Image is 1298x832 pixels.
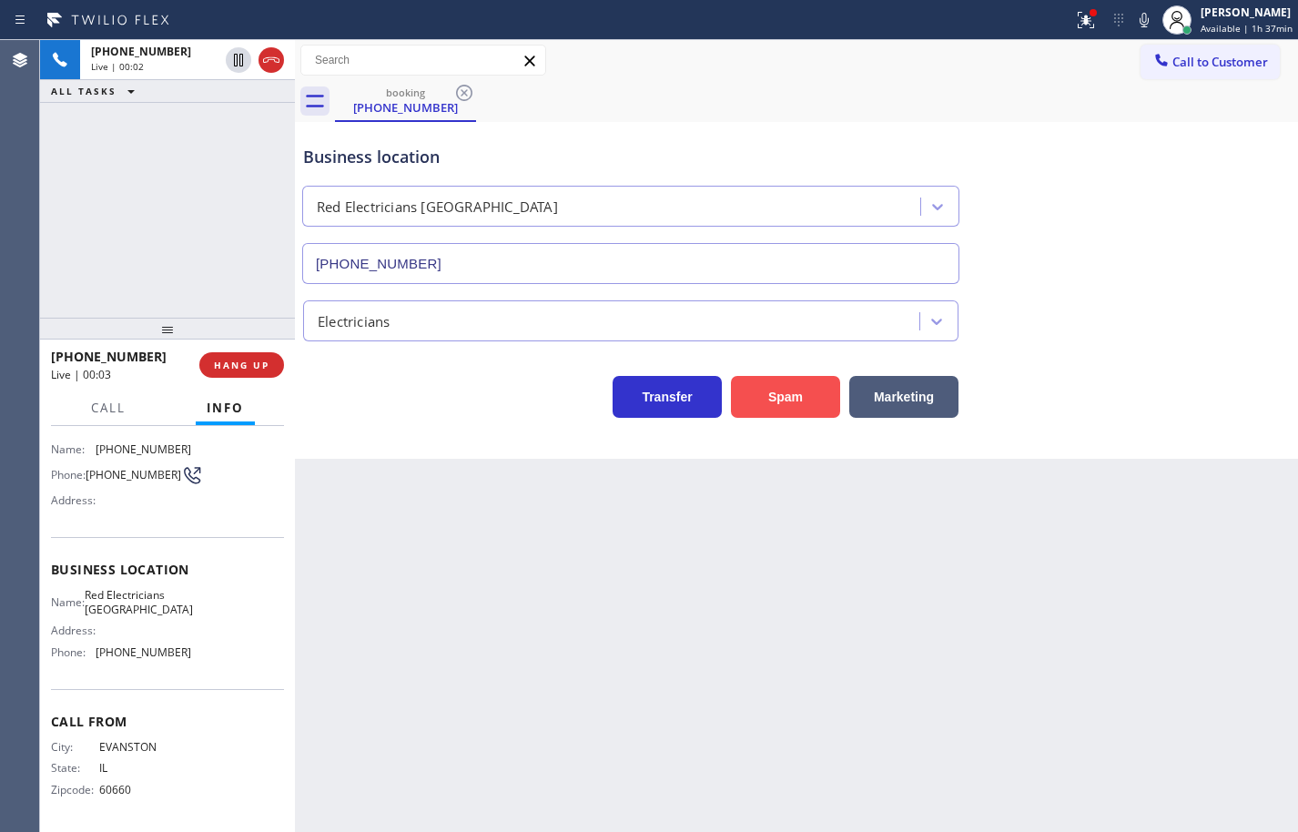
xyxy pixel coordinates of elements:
[302,243,959,284] input: Phone Number
[613,376,722,418] button: Transfer
[80,391,137,426] button: Call
[259,47,284,73] button: Hang up
[226,47,251,73] button: Hold Customer
[731,376,840,418] button: Spam
[1201,22,1293,35] span: Available | 1h 37min
[91,44,191,59] span: [PHONE_NUMBER]
[91,60,144,73] span: Live | 00:02
[91,400,126,416] span: Call
[51,740,99,754] span: City:
[99,783,190,796] span: 60660
[301,46,545,75] input: Search
[303,145,958,169] div: Business location
[214,359,269,371] span: HANG UP
[337,86,474,99] div: booking
[99,761,190,775] span: IL
[337,99,474,116] div: [PHONE_NUMBER]
[1141,45,1280,79] button: Call to Customer
[196,391,255,426] button: Info
[337,81,474,120] div: (773) 273-7564
[207,400,244,416] span: Info
[40,80,153,102] button: ALL TASKS
[1201,5,1293,20] div: [PERSON_NAME]
[1131,7,1157,33] button: Mute
[51,561,284,578] span: Business location
[51,442,96,456] span: Name:
[51,468,86,482] span: Phone:
[51,85,117,97] span: ALL TASKS
[849,376,958,418] button: Marketing
[51,493,99,507] span: Address:
[86,468,181,482] span: [PHONE_NUMBER]
[99,740,190,754] span: EVANSTON
[317,197,558,218] div: Red Electricians [GEOGRAPHIC_DATA]
[51,348,167,365] span: [PHONE_NUMBER]
[51,595,85,609] span: Name:
[199,352,284,378] button: HANG UP
[318,310,390,331] div: Electricians
[51,645,96,659] span: Phone:
[96,442,191,456] span: [PHONE_NUMBER]
[51,367,111,382] span: Live | 00:03
[51,713,284,730] span: Call From
[51,761,99,775] span: State:
[1172,54,1268,70] span: Call to Customer
[85,588,193,616] span: Red Electricians [GEOGRAPHIC_DATA]
[51,624,99,637] span: Address:
[96,645,191,659] span: [PHONE_NUMBER]
[51,783,99,796] span: Zipcode:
